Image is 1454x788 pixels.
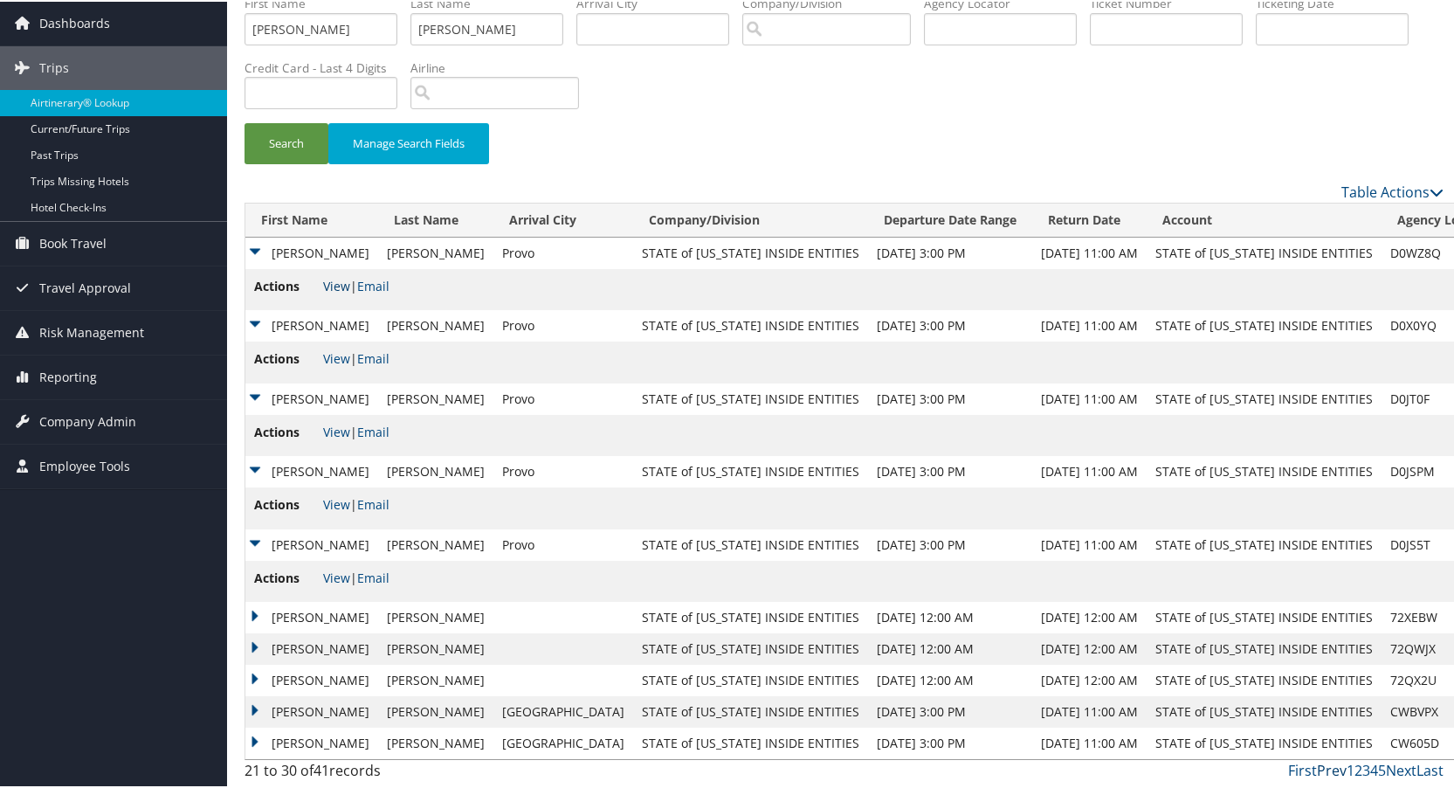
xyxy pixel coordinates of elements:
td: [DATE] 12:00 AM [868,663,1032,695]
td: STATE of [US_STATE] INSIDE ENTITIES [633,382,868,413]
td: [DATE] 11:00 AM [1032,695,1147,726]
span: Reporting [39,354,97,397]
td: [PERSON_NAME] [378,726,493,757]
span: 41 [314,759,329,778]
a: 1 [1347,759,1354,778]
td: [DATE] 11:00 AM [1032,726,1147,757]
td: STATE of [US_STATE] INSIDE ENTITIES [1147,236,1382,267]
span: Employee Tools [39,443,130,487]
a: Email [357,568,389,584]
td: [PERSON_NAME] [378,236,493,267]
th: Return Date: activate to sort column ascending [1032,202,1147,236]
td: [DATE] 3:00 PM [868,382,1032,413]
th: Last Name: activate to sort column ascending [378,202,493,236]
td: Provo [493,308,633,340]
td: [PERSON_NAME] [378,632,493,663]
td: [GEOGRAPHIC_DATA] [493,695,633,726]
button: Search [245,121,328,162]
label: Airline [410,58,592,75]
td: Provo [493,236,633,267]
a: 5 [1378,759,1386,778]
a: First [1288,759,1317,778]
td: [DATE] 12:00 AM [1032,632,1147,663]
a: Next [1386,759,1416,778]
a: Table Actions [1341,181,1444,200]
a: View [323,494,350,511]
a: 2 [1354,759,1362,778]
td: [PERSON_NAME] [245,382,378,413]
a: Email [357,494,389,511]
span: Actions [254,494,320,513]
td: [DATE] 11:00 AM [1032,454,1147,486]
td: [PERSON_NAME] [378,528,493,559]
td: [DATE] 11:00 AM [1032,308,1147,340]
td: [PERSON_NAME] [245,632,378,663]
td: STATE of [US_STATE] INSIDE ENTITIES [1147,726,1382,757]
a: 4 [1370,759,1378,778]
span: Risk Management [39,309,144,353]
td: STATE of [US_STATE] INSIDE ENTITIES [1147,382,1382,413]
td: STATE of [US_STATE] INSIDE ENTITIES [1147,308,1382,340]
span: Actions [254,567,320,586]
td: [PERSON_NAME] [378,308,493,340]
td: STATE of [US_STATE] INSIDE ENTITIES [633,632,868,663]
td: Provo [493,528,633,559]
td: [GEOGRAPHIC_DATA] [493,726,633,757]
td: [DATE] 3:00 PM [868,236,1032,267]
td: [DATE] 11:00 AM [1032,382,1147,413]
a: View [323,422,350,439]
a: View [323,349,350,365]
td: [DATE] 3:00 PM [868,726,1032,757]
span: Travel Approval [39,265,131,308]
label: Credit Card - Last 4 Digits [245,58,410,75]
td: [PERSON_NAME] [378,382,493,413]
span: Actions [254,348,320,367]
td: [PERSON_NAME] [245,600,378,632]
td: [PERSON_NAME] [378,695,493,726]
a: Email [357,276,389,293]
td: [PERSON_NAME] [378,600,493,632]
span: Actions [254,421,320,440]
th: Company/Division [633,202,868,236]
span: | [323,349,389,365]
a: View [323,276,350,293]
td: [PERSON_NAME] [245,528,378,559]
td: [PERSON_NAME] [245,726,378,757]
td: STATE of [US_STATE] INSIDE ENTITIES [633,600,868,632]
td: [PERSON_NAME] [378,454,493,486]
th: Departure Date Range: activate to sort column ascending [868,202,1032,236]
th: Account: activate to sort column ascending [1147,202,1382,236]
td: STATE of [US_STATE] INSIDE ENTITIES [1147,695,1382,726]
span: Company Admin [39,398,136,442]
button: Manage Search Fields [328,121,489,162]
span: Trips [39,45,69,88]
td: [PERSON_NAME] [378,663,493,695]
td: STATE of [US_STATE] INSIDE ENTITIES [633,308,868,340]
td: [DATE] 12:00 AM [1032,663,1147,695]
a: Last [1416,759,1444,778]
span: | [323,568,389,584]
th: First Name: activate to sort column ascending [245,202,378,236]
td: [DATE] 12:00 AM [868,632,1032,663]
span: Book Travel [39,220,107,264]
td: STATE of [US_STATE] INSIDE ENTITIES [1147,454,1382,486]
td: STATE of [US_STATE] INSIDE ENTITIES [633,454,868,486]
td: [DATE] 11:00 AM [1032,528,1147,559]
div: 21 to 30 of records [245,758,525,788]
td: STATE of [US_STATE] INSIDE ENTITIES [1147,632,1382,663]
td: STATE of [US_STATE] INSIDE ENTITIES [633,236,868,267]
td: STATE of [US_STATE] INSIDE ENTITIES [1147,528,1382,559]
td: [DATE] 3:00 PM [868,454,1032,486]
td: [DATE] 3:00 PM [868,308,1032,340]
td: [DATE] 12:00 AM [868,600,1032,632]
a: View [323,568,350,584]
a: 3 [1362,759,1370,778]
td: STATE of [US_STATE] INSIDE ENTITIES [633,695,868,726]
td: [PERSON_NAME] [245,663,378,695]
a: Prev [1317,759,1347,778]
td: [PERSON_NAME] [245,236,378,267]
span: Actions [254,275,320,294]
th: Arrival City: activate to sort column ascending [493,202,633,236]
td: [DATE] 3:00 PM [868,695,1032,726]
td: STATE of [US_STATE] INSIDE ENTITIES [633,663,868,695]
